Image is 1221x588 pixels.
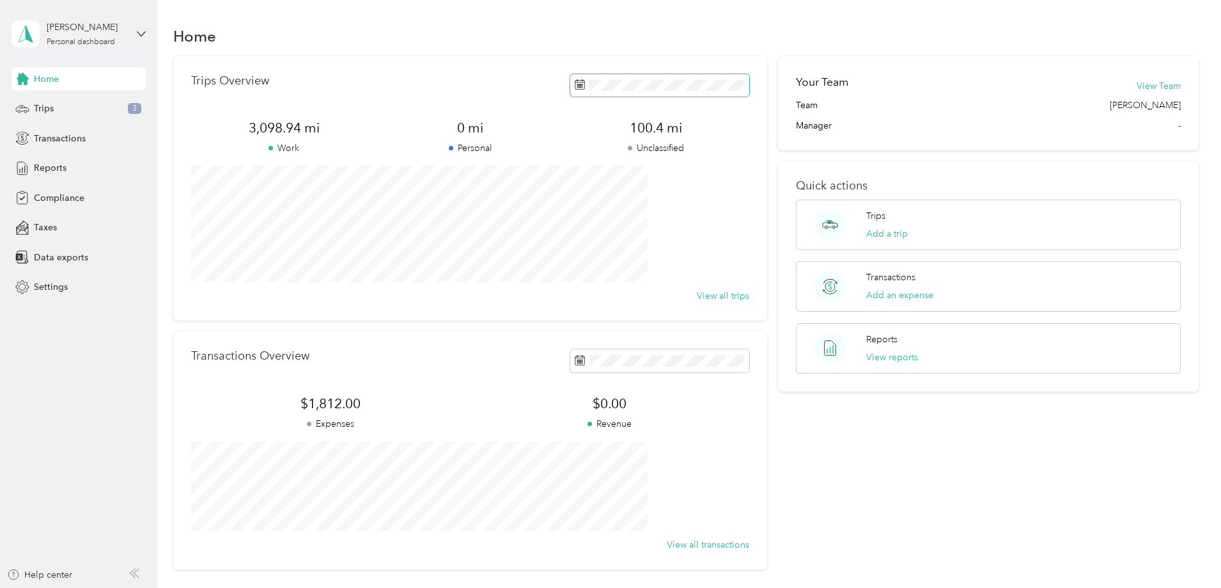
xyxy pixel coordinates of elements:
[796,99,818,112] span: Team
[1178,119,1181,132] span: -
[191,141,377,155] p: Work
[128,103,141,115] span: 3
[7,568,72,582] button: Help center
[1110,99,1181,112] span: [PERSON_NAME]
[191,74,269,88] p: Trips Overview
[34,280,68,294] span: Settings
[866,209,885,223] p: Trips
[34,251,88,264] span: Data exports
[866,351,918,364] button: View reports
[191,395,470,413] span: $1,812.00
[563,141,749,155] p: Unclassified
[1149,516,1221,588] iframe: Everlance-gr Chat Button Frame
[191,119,377,137] span: 3,098.94 mi
[866,227,908,241] button: Add a trip
[563,119,749,137] span: 100.4 mi
[697,289,749,303] button: View all trips
[866,289,933,302] button: Add an expense
[377,119,563,137] span: 0 mi
[47,20,127,34] div: [PERSON_NAME]
[796,119,832,132] span: Manager
[866,333,898,346] p: Reports
[796,74,848,90] h2: Your Team
[34,132,86,145] span: Transactions
[470,417,749,431] p: Revenue
[866,271,915,284] p: Transactions
[470,395,749,413] span: $0.00
[34,191,84,205] span: Compliance
[34,221,57,234] span: Taxes
[1137,79,1181,93] button: View Team
[191,417,470,431] p: Expenses
[796,179,1181,193] p: Quick actions
[34,161,66,175] span: Reports
[667,538,749,552] button: View all transactions
[34,102,54,115] span: Trips
[34,72,59,86] span: Home
[191,349,309,363] p: Transactions Overview
[47,38,115,46] div: Personal dashboard
[173,29,216,43] h1: Home
[377,141,563,155] p: Personal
